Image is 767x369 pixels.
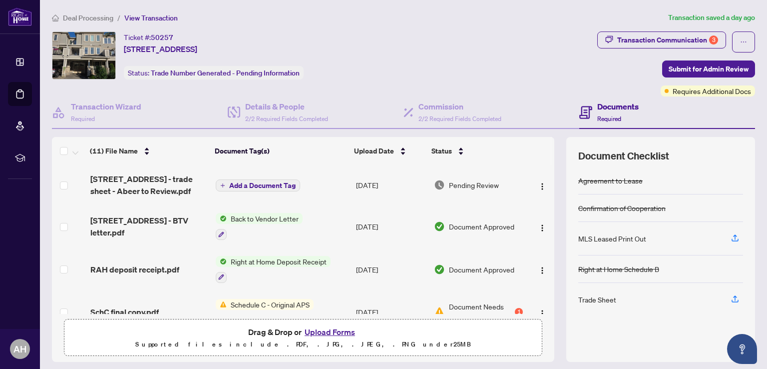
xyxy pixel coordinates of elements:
[534,304,550,320] button: Logo
[597,31,726,48] button: Transaction Communication3
[740,38,747,45] span: ellipsis
[727,334,757,364] button: Open asap
[216,299,227,310] img: Status Icon
[13,342,26,356] span: AH
[662,60,755,77] button: Submit for Admin Review
[90,306,159,318] span: SchC final copy.pdf
[427,137,524,165] th: Status
[229,182,296,189] span: Add a Document Tag
[617,32,718,48] div: Transaction Communication
[248,325,358,338] span: Drag & Drop or
[71,100,141,112] h4: Transaction Wizard
[597,100,639,112] h4: Documents
[52,14,59,21] span: home
[534,177,550,193] button: Logo
[124,13,178,22] span: View Transaction
[534,218,550,234] button: Logo
[8,7,32,26] img: logo
[90,173,208,197] span: [STREET_ADDRESS] - trade sheet - Abeer to Review.pdf
[216,179,300,192] button: Add a Document Tag
[216,179,300,191] button: Add a Document Tag
[124,66,304,79] div: Status:
[597,115,621,122] span: Required
[216,256,331,283] button: Status IconRight at Home Deposit Receipt
[151,33,173,42] span: 50257
[669,61,749,77] span: Submit for Admin Review
[124,31,173,43] div: Ticket #:
[434,179,445,190] img: Document Status
[227,213,303,224] span: Back to Vendor Letter
[352,205,429,248] td: [DATE]
[538,224,546,232] img: Logo
[71,115,95,122] span: Required
[245,115,328,122] span: 2/2 Required Fields Completed
[352,291,429,334] td: [DATE]
[52,32,115,79] img: IMG-W12294474_1.jpg
[216,213,227,224] img: Status Icon
[418,115,501,122] span: 2/2 Required Fields Completed
[63,13,113,22] span: Deal Processing
[515,308,523,316] div: 1
[578,202,666,213] div: Confirmation of Cooperation
[90,145,138,156] span: (11) File Name
[449,179,499,190] span: Pending Review
[90,214,208,238] span: [STREET_ADDRESS] - BTV letter.pdf
[124,43,197,55] span: [STREET_ADDRESS]
[418,100,501,112] h4: Commission
[151,68,300,77] span: Trade Number Generated - Pending Information
[578,263,659,274] div: Right at Home Schedule B
[352,165,429,205] td: [DATE]
[578,175,643,186] div: Agreement to Lease
[227,299,314,310] span: Schedule C - Original APS
[117,12,120,23] li: /
[538,182,546,190] img: Logo
[302,325,358,338] button: Upload Forms
[434,221,445,232] img: Document Status
[354,145,394,156] span: Upload Date
[70,338,536,350] p: Supported files include .PDF, .JPG, .JPEG, .PNG under 25 MB
[227,256,331,267] span: Right at Home Deposit Receipt
[216,256,227,267] img: Status Icon
[578,233,646,244] div: MLS Leased Print Out
[220,183,225,188] span: plus
[434,264,445,275] img: Document Status
[534,261,550,277] button: Logo
[673,85,751,96] span: Requires Additional Docs
[709,35,718,44] div: 3
[431,145,452,156] span: Status
[64,319,542,356] span: Drag & Drop orUpload FormsSupported files include .PDF, .JPG, .JPEG, .PNG under25MB
[578,149,669,163] span: Document Checklist
[352,248,429,291] td: [DATE]
[211,137,350,165] th: Document Tag(s)
[216,299,314,326] button: Status IconSchedule C - Original APS
[449,221,514,232] span: Document Approved
[86,137,211,165] th: (11) File Name
[350,137,427,165] th: Upload Date
[538,266,546,274] img: Logo
[578,294,616,305] div: Trade Sheet
[245,100,328,112] h4: Details & People
[538,309,546,317] img: Logo
[216,213,303,240] button: Status IconBack to Vendor Letter
[449,264,514,275] span: Document Approved
[434,306,445,317] img: Document Status
[668,12,755,23] article: Transaction saved a day ago
[449,301,513,323] span: Document Needs Work
[90,263,179,275] span: RAH deposit receipt.pdf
